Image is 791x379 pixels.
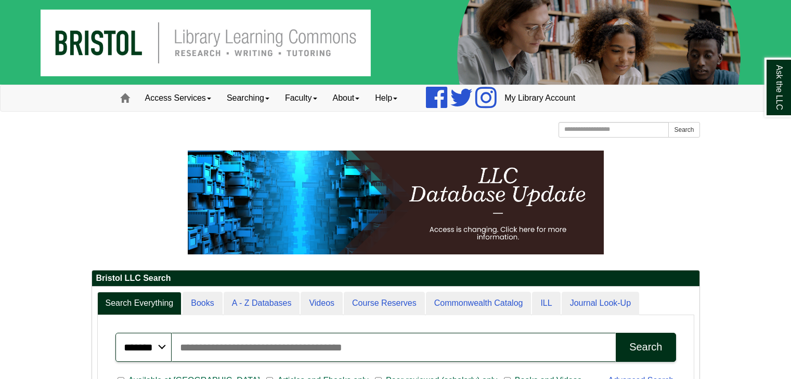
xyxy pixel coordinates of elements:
[562,292,639,315] a: Journal Look-Up
[301,292,343,315] a: Videos
[219,85,277,111] a: Searching
[325,85,368,111] a: About
[97,292,182,315] a: Search Everything
[344,292,425,315] a: Course Reserves
[629,341,662,353] div: Search
[497,85,583,111] a: My Library Account
[668,122,699,138] button: Search
[188,151,604,254] img: HTML tutorial
[137,85,219,111] a: Access Services
[426,292,531,315] a: Commonwealth Catalog
[224,292,300,315] a: A - Z Databases
[532,292,560,315] a: ILL
[183,292,222,315] a: Books
[367,85,405,111] a: Help
[92,270,699,287] h2: Bristol LLC Search
[277,85,325,111] a: Faculty
[616,333,676,362] button: Search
